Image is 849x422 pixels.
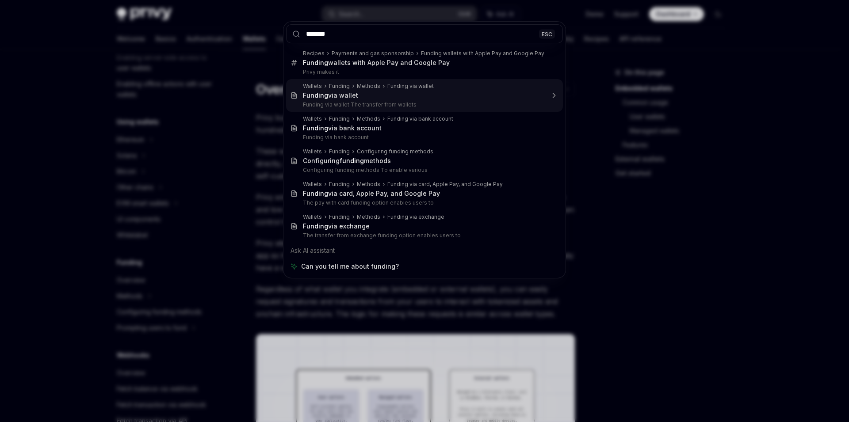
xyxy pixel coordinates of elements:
div: Methods [357,115,380,122]
b: Funding [303,190,328,197]
b: Funding [303,91,328,99]
div: Funding wallets with Apple Pay and Google Pay [421,50,544,57]
div: Methods [357,213,380,221]
div: Funding via bank account [387,115,453,122]
p: Configuring funding methods To enable various [303,167,544,174]
p: Funding via wallet The transfer from wallets [303,101,544,108]
div: Wallets [303,115,322,122]
div: via wallet [303,91,358,99]
div: via bank account [303,124,382,132]
div: Funding via exchange [387,213,444,221]
div: Ask AI assistant [286,243,563,259]
div: Wallets [303,83,322,90]
div: via card, Apple Pay, and Google Pay [303,190,440,198]
div: via exchange [303,222,370,230]
div: Funding [329,115,350,122]
b: funding [340,157,364,164]
div: Methods [357,83,380,90]
b: Funding [303,124,328,132]
p: The pay with card funding option enables users to [303,199,544,206]
p: Privy makes it [303,68,544,76]
div: Funding via wallet [387,83,434,90]
b: Funding [303,222,328,230]
div: Funding [329,181,350,188]
div: Funding [329,83,350,90]
b: Funding [303,59,328,66]
div: wallets with Apple Pay and Google Pay [303,59,450,67]
p: Funding via bank account [303,134,544,141]
div: Configuring methods [303,157,391,165]
div: Configuring funding methods [357,148,433,155]
div: Payments and gas sponsorship [332,50,414,57]
div: Funding [329,213,350,221]
div: ESC [539,29,555,38]
div: Funding [329,148,350,155]
span: Can you tell me about funding? [301,262,399,271]
p: The transfer from exchange funding option enables users to [303,232,544,239]
div: Methods [357,181,380,188]
div: Wallets [303,213,322,221]
div: Wallets [303,181,322,188]
div: Wallets [303,148,322,155]
div: Recipes [303,50,325,57]
div: Funding via card, Apple Pay, and Google Pay [387,181,503,188]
